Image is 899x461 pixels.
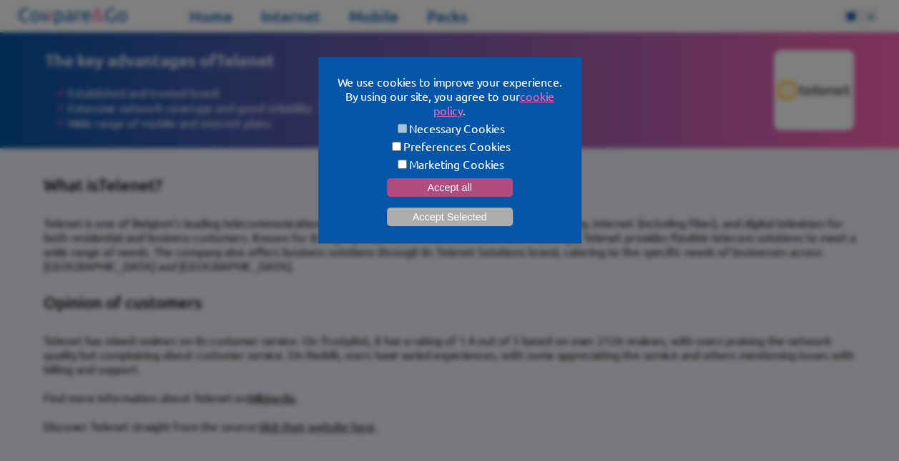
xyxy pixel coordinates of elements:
[433,89,554,117] a: cookie policy
[392,142,401,151] input: Preferences Cookies
[335,74,564,117] p: We use cookies to improve your experience. By using our site, you agree to our .
[335,139,564,153] label: Preferences Cookies
[387,178,513,197] button: Accept all
[335,121,564,135] label: Necessary Cookies
[335,157,564,171] label: Marketing Cookies
[398,160,407,169] input: Marketing Cookies
[387,208,513,226] button: Accept Selected
[398,124,407,133] input: Necessary Cookies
